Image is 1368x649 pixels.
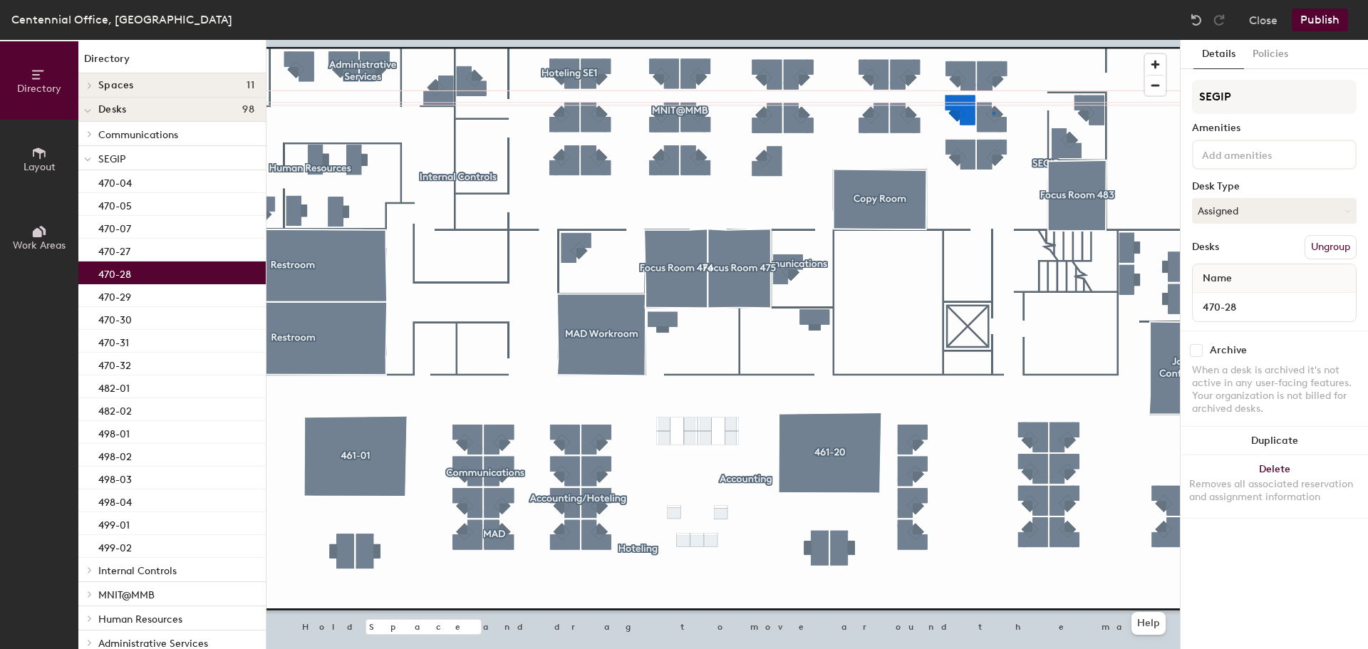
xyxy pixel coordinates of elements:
[11,11,232,28] div: Centennial Office, [GEOGRAPHIC_DATA]
[98,378,130,395] p: 482-01
[98,333,129,349] p: 470-31
[98,424,130,440] p: 498-01
[98,492,132,509] p: 498-04
[1193,40,1244,69] button: Details
[98,565,177,577] span: Internal Controls
[98,129,178,141] span: Communications
[98,613,182,625] span: Human Resources
[17,83,61,95] span: Directory
[98,538,132,554] p: 499-02
[98,401,132,417] p: 482-02
[1210,345,1247,356] div: Archive
[1192,123,1357,134] div: Amenities
[98,80,134,91] span: Spaces
[1196,297,1353,317] input: Unnamed desk
[1189,13,1203,27] img: Undo
[1131,612,1166,635] button: Help
[98,264,131,281] p: 470-28
[1249,9,1278,31] button: Close
[1192,242,1219,253] div: Desks
[98,104,126,115] span: Desks
[1189,478,1359,504] div: Removes all associated reservation and assignment information
[98,242,130,258] p: 470-27
[98,173,132,189] p: 470-04
[1192,198,1357,224] button: Assigned
[13,239,66,251] span: Work Areas
[98,287,131,303] p: 470-29
[98,153,125,165] span: SEGIP
[1181,427,1368,455] button: Duplicate
[1305,235,1357,259] button: Ungroup
[1244,40,1297,69] button: Policies
[1292,9,1348,31] button: Publish
[1192,364,1357,415] div: When a desk is archived it's not active in any user-facing features. Your organization is not bil...
[98,589,155,601] span: MNIT@MMB
[1192,181,1357,192] div: Desk Type
[98,469,132,486] p: 498-03
[98,447,132,463] p: 498-02
[98,355,131,372] p: 470-32
[247,80,254,91] span: 11
[1212,13,1226,27] img: Redo
[242,104,254,115] span: 98
[98,219,131,235] p: 470-07
[98,196,132,212] p: 470-05
[24,161,56,173] span: Layout
[1199,145,1327,162] input: Add amenities
[1181,455,1368,518] button: DeleteRemoves all associated reservation and assignment information
[78,51,266,73] h1: Directory
[98,310,132,326] p: 470-30
[1196,266,1239,291] span: Name
[98,515,130,531] p: 499-01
